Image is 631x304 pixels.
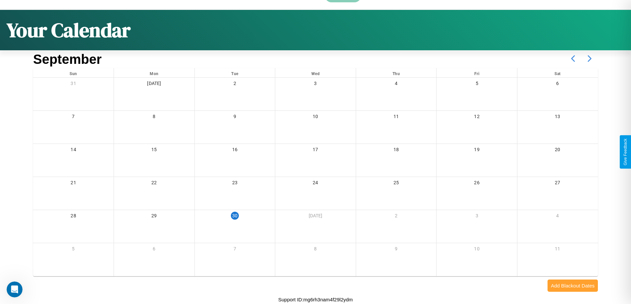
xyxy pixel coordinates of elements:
h1: Your Calendar [7,17,131,44]
div: 7 [33,111,114,124]
div: 15 [114,144,194,157]
div: 2 [195,78,275,91]
div: Sun [33,68,114,77]
div: 6 [517,78,598,91]
div: 5 [33,243,114,257]
div: 10 [275,111,356,124]
div: 6 [114,243,194,257]
iframe: Intercom live chat [7,282,23,297]
div: Mon [114,68,194,77]
div: 17 [275,144,356,157]
div: Give Feedback [623,139,628,165]
div: 9 [195,111,275,124]
div: 2 [356,210,437,224]
div: 20 [517,144,598,157]
div: 11 [356,111,437,124]
div: 31 [33,78,114,91]
div: 12 [437,111,517,124]
div: Wed [275,68,356,77]
div: 3 [437,210,517,224]
div: 27 [517,177,598,191]
div: 24 [275,177,356,191]
div: 14 [33,144,114,157]
button: Add Blackout Dates [548,280,598,292]
div: 4 [517,210,598,224]
div: Thu [356,68,437,77]
div: Tue [195,68,275,77]
div: Sat [517,68,598,77]
div: 9 [356,243,437,257]
p: Support ID: mg6rh3nam4f29l2ydm [278,295,353,304]
div: 21 [33,177,114,191]
div: Fri [437,68,517,77]
div: 28 [33,210,114,224]
div: 16 [195,144,275,157]
div: 10 [437,243,517,257]
div: 11 [517,243,598,257]
div: 29 [114,210,194,224]
div: 3 [275,78,356,91]
div: 13 [517,111,598,124]
div: 8 [275,243,356,257]
div: 30 [231,212,239,220]
div: 4 [356,78,437,91]
div: 8 [114,111,194,124]
div: 26 [437,177,517,191]
div: 22 [114,177,194,191]
div: 18 [356,144,437,157]
div: [DATE] [114,78,194,91]
div: [DATE] [275,210,356,224]
div: 5 [437,78,517,91]
h2: September [33,52,102,67]
div: 25 [356,177,437,191]
div: 19 [437,144,517,157]
div: 23 [195,177,275,191]
div: 7 [195,243,275,257]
